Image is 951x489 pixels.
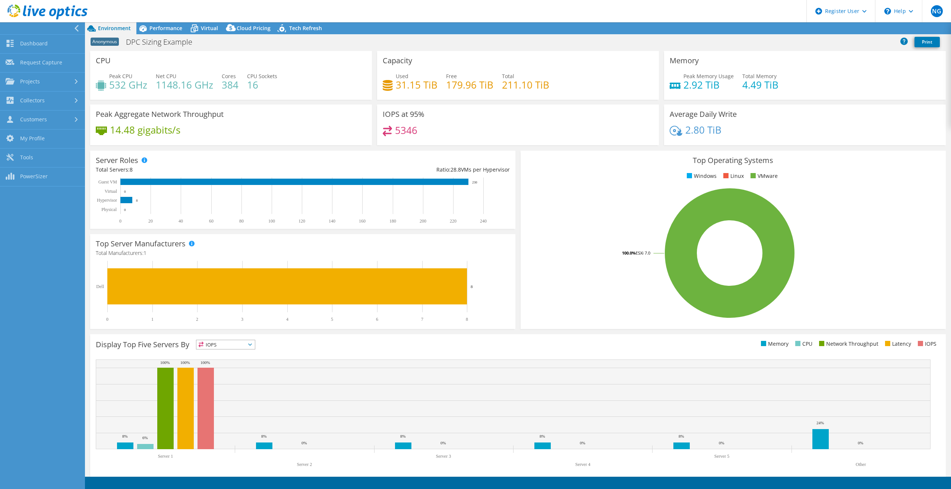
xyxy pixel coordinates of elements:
text: Guest VM [98,179,117,185]
span: Performance [149,25,182,32]
text: 0 [106,317,108,322]
text: 5 [331,317,333,322]
text: Physical [101,207,117,212]
span: IOPS [196,340,255,349]
h4: 2.92 TiB [683,81,734,89]
span: Peak CPU [109,73,132,80]
span: Total Memory [742,73,777,80]
text: 8% [122,434,128,438]
li: Network Throughput [817,340,878,348]
text: Server 2 [297,462,312,467]
h3: Capacity [383,57,412,65]
text: 240 [480,218,487,224]
text: 200 [420,218,426,224]
text: 0 [119,218,121,224]
li: Latency [883,340,911,348]
span: Environment [98,25,131,32]
text: 8% [540,434,545,438]
text: 8 [471,284,473,289]
text: 3 [241,317,243,322]
text: 160 [359,218,366,224]
text: 8 [136,199,138,202]
h4: 211.10 TiB [502,81,549,89]
text: 6% [142,435,148,440]
text: 100% [180,360,190,365]
h4: 384 [222,81,238,89]
tspan: ESXi 7.0 [636,250,650,256]
span: Cloud Pricing [237,25,271,32]
h4: 16 [247,81,277,89]
h3: IOPS at 95% [383,110,424,118]
text: 7 [421,317,423,322]
text: Hypervisor [97,198,117,203]
span: Tech Refresh [289,25,322,32]
text: 0% [858,441,863,445]
h3: Memory [670,57,699,65]
text: 60 [209,218,214,224]
text: 8% [400,434,406,438]
text: 0 [124,208,126,212]
span: Peak Memory Usage [683,73,734,80]
li: Windows [685,172,717,180]
h3: Top Server Manufacturers [96,240,186,248]
text: Dell [96,284,104,289]
text: 0% [301,441,307,445]
text: 8% [261,434,267,438]
div: Ratio: VMs per Hypervisor [303,166,509,174]
text: 140 [329,218,335,224]
text: Server 3 [436,454,451,459]
text: Server 4 [575,462,590,467]
span: 28.8 [451,166,461,173]
text: 80 [239,218,244,224]
text: 8 [466,317,468,322]
h1: DPC Sizing Example [123,38,204,46]
text: 2 [196,317,198,322]
span: 8 [130,166,133,173]
svg: \n [884,8,891,15]
span: CPU Sockets [247,73,277,80]
li: VMware [749,172,778,180]
span: Cores [222,73,236,80]
text: 0% [719,441,724,445]
h3: Average Daily Write [670,110,737,118]
text: 20 [148,218,153,224]
text: 220 [450,218,456,224]
h4: Total Manufacturers: [96,249,510,257]
text: 4 [286,317,288,322]
text: 24% [816,421,824,425]
div: Total Servers: [96,166,303,174]
span: NG [931,5,943,17]
h3: CPU [96,57,111,65]
li: Memory [759,340,789,348]
text: 230 [472,180,477,184]
h4: 31.15 TiB [396,81,437,89]
text: Virtual [105,189,117,194]
h3: Top Operating Systems [526,156,940,164]
text: 0% [440,441,446,445]
text: 6 [376,317,378,322]
h4: 532 GHz [109,81,147,89]
span: Virtual [201,25,218,32]
text: 1 [151,317,154,322]
text: 100% [160,360,170,365]
span: Net CPU [156,73,176,80]
li: IOPS [916,340,936,348]
text: 0% [580,441,585,445]
h4: 14.48 gigabits/s [110,126,180,134]
text: 100 [268,218,275,224]
h4: 1148.16 GHz [156,81,213,89]
text: 120 [298,218,305,224]
span: Free [446,73,457,80]
text: 180 [389,218,396,224]
span: Used [396,73,408,80]
li: CPU [793,340,812,348]
text: Server 1 [158,454,173,459]
h3: Server Roles [96,156,138,164]
text: 0 [124,190,126,194]
tspan: 100.0% [622,250,636,256]
text: 100% [200,360,210,365]
h4: 179.96 TiB [446,81,493,89]
h4: 2.80 TiB [685,126,721,134]
text: Other [856,462,866,467]
span: Total [502,73,514,80]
